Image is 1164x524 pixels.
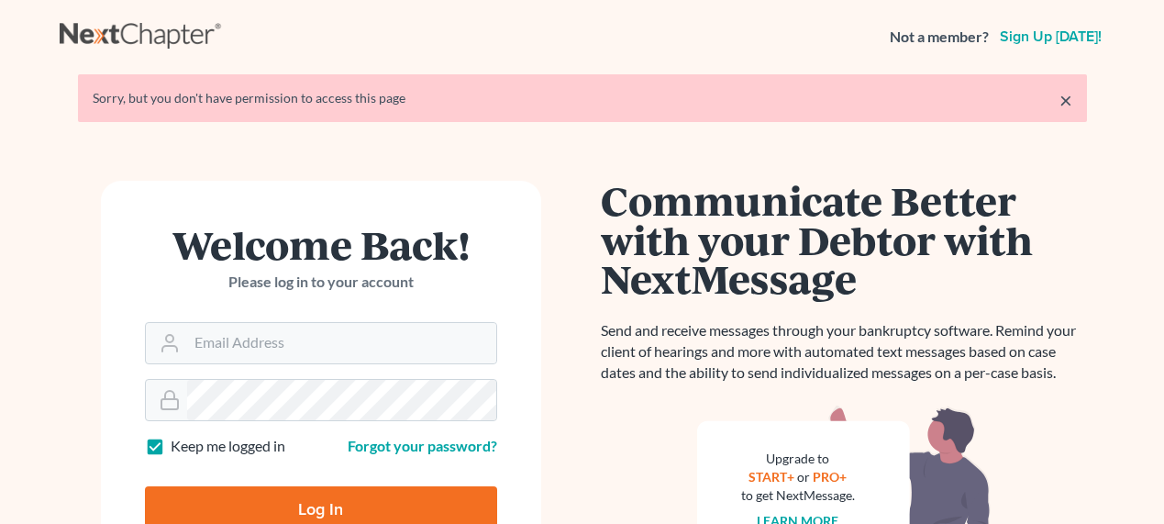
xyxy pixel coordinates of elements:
[601,320,1087,384] p: Send and receive messages through your bankruptcy software. Remind your client of hearings and mo...
[748,469,794,485] a: START+
[93,89,1072,107] div: Sorry, but you don't have permission to access this page
[741,450,855,468] div: Upgrade to
[813,469,847,485] a: PRO+
[797,469,810,485] span: or
[996,29,1105,44] a: Sign up [DATE]!
[1059,89,1072,111] a: ×
[348,437,497,454] a: Forgot your password?
[187,323,496,363] input: Email Address
[145,272,497,293] p: Please log in to your account
[890,27,989,48] strong: Not a member?
[145,225,497,264] h1: Welcome Back!
[601,181,1087,298] h1: Communicate Better with your Debtor with NextMessage
[741,486,855,505] div: to get NextMessage.
[171,436,285,457] label: Keep me logged in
